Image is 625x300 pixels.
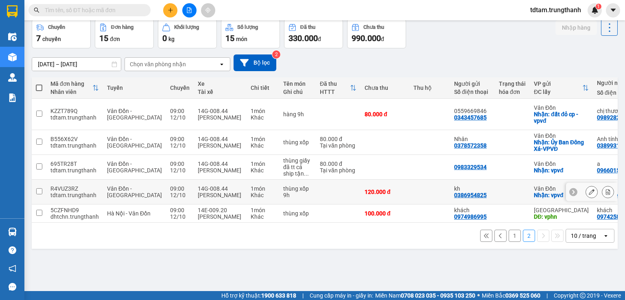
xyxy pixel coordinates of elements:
[170,167,190,174] div: 12/10
[201,3,215,17] button: aim
[597,4,600,9] span: 1
[9,283,16,291] span: message
[50,213,99,220] div: dhtchn.trungthanh
[198,80,243,87] div: Xe
[198,161,243,167] div: 14G-008.44
[50,161,99,167] div: 695TR28T
[170,185,190,192] div: 09:00
[34,7,39,13] span: search
[170,161,190,167] div: 09:00
[318,36,321,42] span: đ
[251,108,275,114] div: 1 món
[365,210,405,217] div: 100.000 đ
[110,36,120,42] span: đơn
[606,3,620,17] button: caret-down
[610,7,617,14] span: caret-down
[534,89,582,95] div: ĐC lấy
[9,265,16,272] span: notification
[365,111,405,117] div: 80.000 đ
[236,36,247,42] span: món
[170,213,190,220] div: 12/10
[130,60,186,68] div: Chọn văn phòng nhận
[198,136,243,142] div: 14G-008.44
[401,292,475,299] strong: 0708 023 035 - 0935 103 250
[182,3,197,17] button: file-add
[45,6,141,15] input: Tìm tên, số ĐT hoặc mã đơn
[283,164,312,177] div: đã tt cả ship tận nơi 50k
[454,108,491,114] div: 0559669846
[107,136,162,149] span: Vân Đồn - [GEOGRAPHIC_DATA]
[304,170,309,177] span: ...
[221,19,280,48] button: Số lượng15món
[499,80,526,87] div: Trạng thái
[454,136,491,142] div: Nhân
[251,185,275,192] div: 1 món
[283,139,312,146] div: thùng xốp
[555,20,597,35] button: Nhập hàng
[50,89,92,95] div: Nhân viên
[505,292,540,299] strong: 0369 525 060
[251,167,275,174] div: Khác
[454,142,487,149] div: 0378572358
[234,54,276,71] button: Bộ lọc
[365,189,405,195] div: 120.000 đ
[8,93,17,102] img: solution-icon
[99,33,108,43] span: 15
[375,291,475,300] span: Miền Nam
[168,7,173,13] span: plus
[251,161,275,167] div: 1 món
[477,294,480,297] span: ⚪️
[534,167,589,174] div: Nhận: vpvđ
[251,114,275,121] div: Khác
[499,89,526,95] div: hóa đơn
[534,192,589,198] div: Nhận: vpvđ
[534,111,589,124] div: Nhận: đất đỏ cp - vpvđ
[283,111,312,117] div: hàng 9h
[36,33,41,43] span: 7
[50,114,99,121] div: tdtam.trungthanh
[8,228,17,236] img: warehouse-icon
[251,85,275,91] div: Chi tiết
[50,142,99,149] div: tdtam.trungthanh
[8,33,17,41] img: warehouse-icon
[158,19,217,48] button: Khối lượng0kg
[170,85,190,91] div: Chuyến
[251,136,275,142] div: 1 món
[534,213,589,220] div: DĐ: vphn
[454,192,487,198] div: 0386954825
[283,157,312,164] div: thùng giấy
[198,114,243,121] div: [PERSON_NAME]
[261,292,296,299] strong: 1900 633 818
[454,164,487,170] div: 0983329534
[237,24,258,30] div: Số lượng
[586,186,598,198] div: Sửa đơn hàng
[32,58,121,71] input: Select a date range.
[320,136,356,142] div: 80.000 đ
[534,207,589,213] div: [GEOGRAPHIC_DATA]
[50,192,99,198] div: tdtam.trungthanh
[251,192,275,198] div: Khác
[8,73,17,82] img: warehouse-icon
[107,161,162,174] span: Vân Đồn - [GEOGRAPHIC_DATA]
[283,80,312,87] div: Tên món
[534,161,589,167] div: Vân Đồn
[320,167,356,174] div: Tại văn phòng
[284,19,343,48] button: Đã thu330.000đ
[198,192,243,198] div: [PERSON_NAME]
[571,232,596,240] div: 10 / trang
[111,24,133,30] div: Đơn hàng
[198,185,243,192] div: 14G-008.44
[8,53,17,61] img: warehouse-icon
[48,24,65,30] div: Chuyến
[170,207,190,213] div: 09:00
[288,33,318,43] span: 330.000
[534,80,582,87] div: VP gửi
[454,213,487,220] div: 0974986995
[300,24,315,30] div: Đã thu
[591,7,599,14] img: icon-new-feature
[50,80,92,87] div: Mã đơn hàng
[534,133,589,139] div: Vân Đồn
[534,104,589,111] div: Vân Đồn
[50,167,99,174] div: tdtam.trungthanh
[283,89,312,95] div: Ghi chú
